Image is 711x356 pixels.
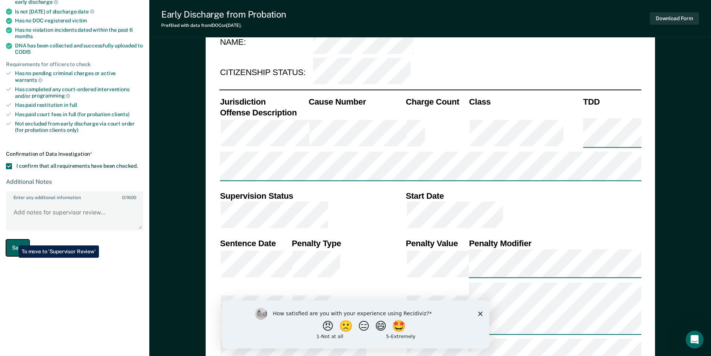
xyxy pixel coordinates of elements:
td: CITIZENSHIP STATUS: [219,58,312,88]
div: Has no DOC-registered [15,18,143,24]
div: Has paid court fees in full (for probation [15,111,143,118]
span: programming [32,93,70,99]
iframe: Survey by Kim from Recidiviz [222,300,489,349]
div: Requirements for officers to check [6,61,143,68]
div: Has no pending criminal charges or active [15,70,143,83]
th: Class [468,96,582,107]
span: only) [67,127,78,133]
span: / 1600 [122,195,136,200]
span: months [15,33,33,39]
th: Jurisdiction [219,96,308,107]
div: Early Discharge from Probation [161,9,286,20]
th: Penalty Value [405,238,468,248]
div: Is not [DATE] of discharge [15,8,143,15]
label: Enter any additional information [7,192,143,200]
span: victim [72,18,87,24]
div: DNA has been collected and successfully uploaded to [15,43,143,55]
div: Not excluded from early discharge via court order (for probation clients [15,121,143,133]
th: Sentence Date [219,238,291,248]
div: Has no violation incidents dated within the past 6 [15,27,143,40]
div: Prefilled with data from IDOC on [DATE] . [161,23,286,28]
span: I confirm that all requirements have been checked. [16,163,138,169]
th: TDD [582,96,641,107]
button: Download Form [650,12,699,25]
span: clients) [112,111,130,117]
button: Save [6,239,29,256]
th: Offense Description [219,107,308,118]
th: Penalty Type [291,238,405,248]
span: date [78,9,94,15]
th: Start Date [405,190,641,201]
span: CODIS [15,49,31,55]
span: warrants [15,77,43,83]
div: Confirmation of Data Investigation [6,151,143,157]
th: Cause Number [308,96,405,107]
iframe: Intercom live chat [686,331,704,349]
th: Penalty Modifier [468,238,641,248]
td: NAME: [219,27,312,58]
span: full [69,102,77,108]
th: Charge Count [405,96,468,107]
th: Supervision Status [219,190,405,201]
div: Has paid restitution in [15,102,143,108]
div: Has completed any court-ordered interventions and/or [15,86,143,99]
span: 0 [122,195,125,200]
div: Additional Notes [6,178,143,185]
